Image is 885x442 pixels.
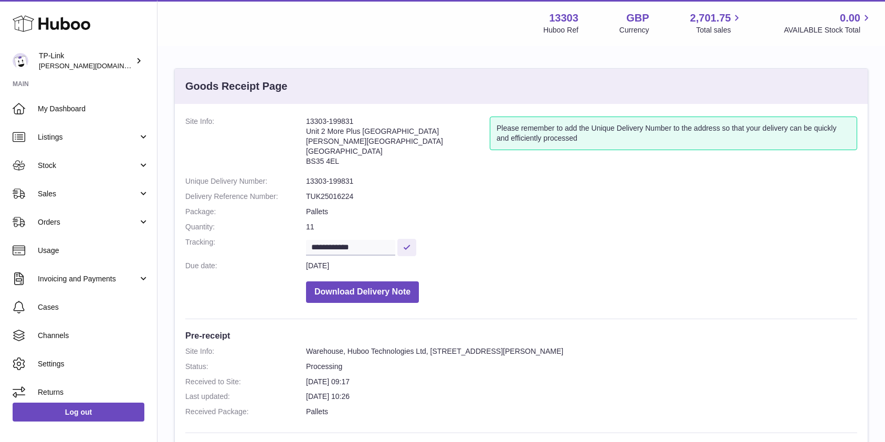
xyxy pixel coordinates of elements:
dd: [DATE] 10:26 [306,392,857,402]
span: Sales [38,189,138,199]
dd: TUK25016224 [306,192,857,202]
dd: [DATE] 09:17 [306,377,857,387]
dt: Site Info: [185,117,306,171]
div: Please remember to add the Unique Delivery Number to the address so that your delivery can be qui... [490,117,857,150]
span: Channels [38,331,149,341]
a: 2,701.75 Total sales [690,11,743,35]
dd: Processing [306,362,857,372]
span: Settings [38,359,149,369]
dt: Site Info: [185,346,306,356]
dd: Pallets [306,207,857,217]
span: Usage [38,246,149,256]
h3: Pre-receipt [185,330,857,341]
dd: Pallets [306,407,857,417]
span: Invoicing and Payments [38,274,138,284]
dd: 13303-199831 [306,176,857,186]
dt: Due date: [185,261,306,271]
div: Currency [619,25,649,35]
dt: Package: [185,207,306,217]
dd: Warehouse, Huboo Technologies Ltd, [STREET_ADDRESS][PERSON_NAME] [306,346,857,356]
dt: Received Package: [185,407,306,417]
dt: Quantity: [185,222,306,232]
div: Huboo Ref [543,25,578,35]
img: susie.li@tp-link.com [13,53,28,69]
dt: Received to Site: [185,377,306,387]
strong: 13303 [549,11,578,25]
dt: Delivery Reference Number: [185,192,306,202]
span: 0.00 [840,11,860,25]
a: Log out [13,403,144,422]
div: TP-Link [39,51,133,71]
dd: 11 [306,222,857,232]
h3: Goods Receipt Page [185,79,288,93]
span: My Dashboard [38,104,149,114]
button: Download Delivery Note [306,281,419,303]
strong: GBP [626,11,649,25]
span: Listings [38,132,138,142]
span: Orders [38,217,138,227]
span: Cases [38,302,149,312]
span: [PERSON_NAME][DOMAIN_NAME][EMAIL_ADDRESS][DOMAIN_NAME] [39,61,265,70]
dt: Status: [185,362,306,372]
address: 13303-199831 Unit 2 More Plus [GEOGRAPHIC_DATA] [PERSON_NAME][GEOGRAPHIC_DATA] [GEOGRAPHIC_DATA] ... [306,117,490,171]
dt: Last updated: [185,392,306,402]
span: 2,701.75 [690,11,731,25]
a: 0.00 AVAILABLE Stock Total [784,11,872,35]
dt: Tracking: [185,237,306,256]
dd: [DATE] [306,261,857,271]
span: Returns [38,387,149,397]
span: AVAILABLE Stock Total [784,25,872,35]
span: Total sales [696,25,743,35]
span: Stock [38,161,138,171]
dt: Unique Delivery Number: [185,176,306,186]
